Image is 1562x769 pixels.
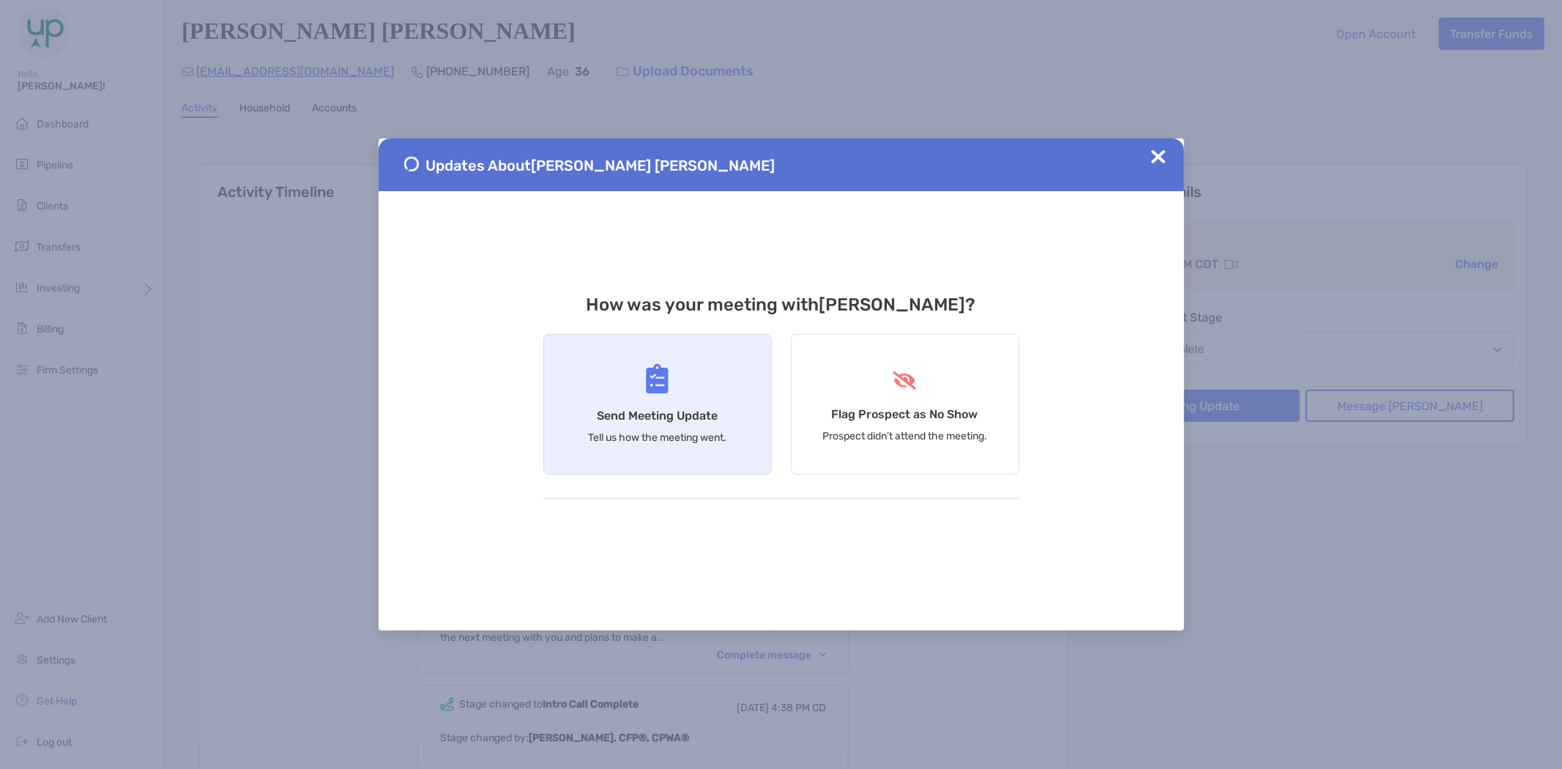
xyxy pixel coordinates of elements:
[543,294,1019,315] h3: How was your meeting with [PERSON_NAME] ?
[832,407,978,421] h4: Flag Prospect as No Show
[822,430,987,442] p: Prospect didn’t attend the meeting.
[426,157,776,174] span: Updates About [PERSON_NAME] [PERSON_NAME]
[646,364,669,394] img: Send Meeting Update
[597,409,718,423] h4: Send Meeting Update
[1151,149,1166,164] img: Close Updates Zoe
[588,431,726,444] p: Tell us how the meeting went.
[891,371,918,390] img: Flag Prospect as No Show
[404,157,419,171] img: Send Meeting Update 1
